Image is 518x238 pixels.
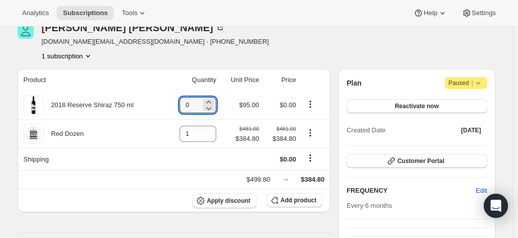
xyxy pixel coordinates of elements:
[456,6,502,20] button: Settings
[246,175,270,185] div: $499.80
[122,9,137,17] span: Tools
[471,79,473,87] span: |
[18,69,166,91] th: Product
[42,23,225,33] div: [PERSON_NAME] [PERSON_NAME]
[347,125,385,135] span: Created Date
[63,9,108,17] span: Subscriptions
[281,196,316,204] span: Add product
[407,6,453,20] button: Help
[22,9,49,17] span: Analytics
[470,183,493,199] button: Edit
[44,100,134,110] div: 2018 Reserve Shiraz 750 ml
[219,69,262,91] th: Unit Price
[455,123,487,137] button: [DATE]
[472,9,496,17] span: Settings
[347,154,487,168] button: Customer Portal
[44,129,84,139] div: Red Dozen
[395,102,439,110] span: Reactivate now
[116,6,153,20] button: Tools
[461,126,481,134] span: [DATE]
[347,99,487,113] button: Reactivate now
[265,134,296,144] span: $384.80
[397,157,444,165] span: Customer Portal
[302,152,318,164] button: Shipping actions
[476,186,487,196] span: Edit
[42,37,269,47] span: [DOMAIN_NAME][EMAIL_ADDRESS][DOMAIN_NAME] · [PHONE_NUMBER]
[423,9,437,17] span: Help
[207,197,250,205] span: Apply discount
[301,176,324,183] span: $384.80
[280,101,296,109] span: $0.00
[16,6,55,20] button: Analytics
[239,101,259,109] span: $95.00
[18,23,34,39] span: Winton Graham
[347,186,476,196] h2: FREQUENCY
[347,202,392,209] span: Every 6 months
[280,155,296,163] span: $0.00
[235,134,259,144] span: $384.80
[302,127,318,138] button: Product actions
[262,69,299,91] th: Price
[57,6,114,20] button: Subscriptions
[282,175,289,185] div: →
[193,193,256,208] button: Apply discount
[277,126,296,132] small: $481.00
[484,194,508,218] div: Open Intercom Messenger
[302,99,318,110] button: Product actions
[239,126,259,132] small: $481.00
[449,78,483,88] span: Paused
[347,78,362,88] h2: Plan
[42,51,93,61] button: Product actions
[166,69,219,91] th: Quantity
[18,148,166,170] th: Shipping
[267,193,322,207] button: Add product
